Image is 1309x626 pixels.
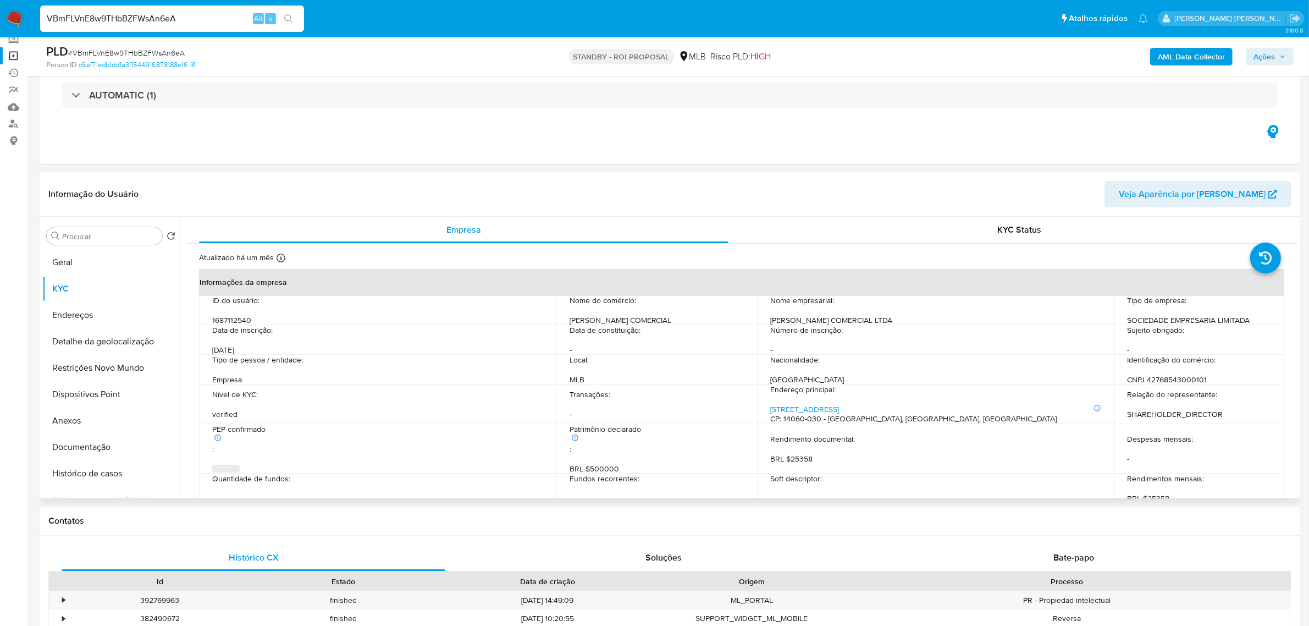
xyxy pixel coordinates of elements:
[199,493,1285,519] th: Detalhes de contato
[1150,48,1233,65] button: AML Data Collector
[46,60,76,70] b: Person ID
[262,389,288,399] p: verified
[62,83,1278,108] div: AUTOMATIC (1)
[435,591,660,609] div: [DATE] 14:49:09
[678,51,706,63] div: MLB
[337,475,379,485] p: BRL $25358
[277,330,300,340] p: [DATE]
[751,50,771,63] span: HIGH
[1122,389,1218,399] p: SHAREHOLDER_DIRECTOR
[851,576,1283,587] div: Processo
[68,47,185,58] span: # VBmFLVnE8w9THbBZFWsAn6eA
[48,515,1291,526] h1: Contatos
[1246,48,1294,65] button: Ações
[529,389,531,399] p: -
[1108,448,1151,458] p: BRL $25358
[1027,422,1093,432] p: Despesas mensais :
[42,434,180,460] button: Documentação
[1027,304,1086,314] p: Tipo de empresa :
[755,304,819,314] p: Nome empresarial :
[42,408,180,434] button: Anexos
[843,591,1291,609] div: PR - Propiedad intelectual
[755,356,805,366] p: Nacionalidade :
[42,302,180,328] button: Endereços
[1027,330,1084,340] p: Sujeito obrigado :
[254,13,263,24] span: Alt
[1253,48,1275,65] span: Ações
[212,422,277,432] p: PEP confirmado :
[1027,389,1117,399] p: Relação do representante :
[62,232,158,241] input: Procurar
[484,389,524,399] p: Transações :
[1175,13,1286,24] p: emerson.gomes@mercadopago.com.br
[824,304,951,314] p: [PERSON_NAME] COMERCIAL LTDA
[811,448,814,458] p: -
[446,223,481,236] span: Empresa
[42,381,180,408] button: Dispositivos Point
[832,330,835,340] p: -
[1120,356,1201,366] p: CNPJ 42768543000101
[42,487,180,513] button: Adiantamentos de Dinheiro
[40,12,304,26] input: Pesquise usuários ou casos...
[558,448,560,458] p: -
[668,576,836,587] div: Origem
[51,232,60,240] button: Procurar
[755,384,825,395] a: [STREET_ADDRESS]
[212,475,333,485] p: Rendimentos mensais (Companhia) :
[1289,13,1301,24] a: Sair
[251,591,434,609] div: finished
[555,304,661,314] p: [PERSON_NAME] COMERCIAL
[42,249,180,276] button: Geral
[755,375,821,385] p: Endereço principal :
[68,591,251,609] div: 392769963
[1119,181,1266,207] span: Veja Aparência por [PERSON_NAME]
[645,551,682,564] span: Soluções
[229,551,279,564] span: Histórico CX
[46,42,68,60] b: PLD
[809,356,886,366] p: [GEOGRAPHIC_DATA]
[212,356,303,366] p: Tipo de pessoa / entidade :
[571,422,620,432] p: BRL $500000
[484,330,555,340] p: Data de constituição :
[484,356,503,366] p: Local :
[199,269,1285,295] th: Informações da empresa
[484,448,554,458] p: Fundos recorrentes :
[212,389,258,399] p: Nível de KYC :
[1097,422,1100,432] p: -
[167,232,175,244] button: Retornar ao pedido padrão
[42,460,180,487] button: Histórico de casos
[484,422,566,432] p: Patrimônio declarado :
[1139,14,1148,23] a: Notificações
[507,356,523,366] p: MLB
[1104,181,1291,207] button: Veja Aparência por [PERSON_NAME]
[1027,448,1104,458] p: Rendimentos mensais :
[1053,551,1094,564] span: Bate-papo
[62,595,65,606] div: •
[755,394,996,414] h4: CP: 14060-030 - [GEOGRAPHIC_DATA], [GEOGRAPHIC_DATA], [GEOGRAPHIC_DATA]
[844,422,887,432] p: BRL $25358
[199,252,274,263] p: Atualizado há um mês
[62,613,65,624] div: •
[484,304,550,314] p: Nome do comércio :
[1091,304,1219,314] p: SOCIEDADE EMPRESARIA LIMITADA
[755,330,828,340] p: Número de inscrição :
[42,328,180,355] button: Detalhe da geolocalização
[212,448,290,458] p: Quantidade de fundos :
[307,356,338,366] p: Empresa
[76,576,244,587] div: Id
[89,89,156,101] h3: AUTOMATIC (1)
[1069,13,1128,24] span: Atalhos rápidos
[660,591,843,609] div: ML_PORTAL
[269,13,272,24] span: s
[295,448,297,458] p: -
[1285,26,1304,35] span: 3.160.0
[1027,356,1115,366] p: Identificação do comércio :
[212,330,273,340] p: Data de inscrição :
[79,60,195,70] a: c6af71edb1dd1a3f1544916878188e16
[212,304,259,314] p: ID do usuário :
[755,448,807,458] p: Soft descriptor :
[559,330,561,340] p: -
[998,223,1042,236] span: KYC Status
[42,355,180,381] button: Restrições Novo Mundo
[711,51,771,63] span: Risco PLD:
